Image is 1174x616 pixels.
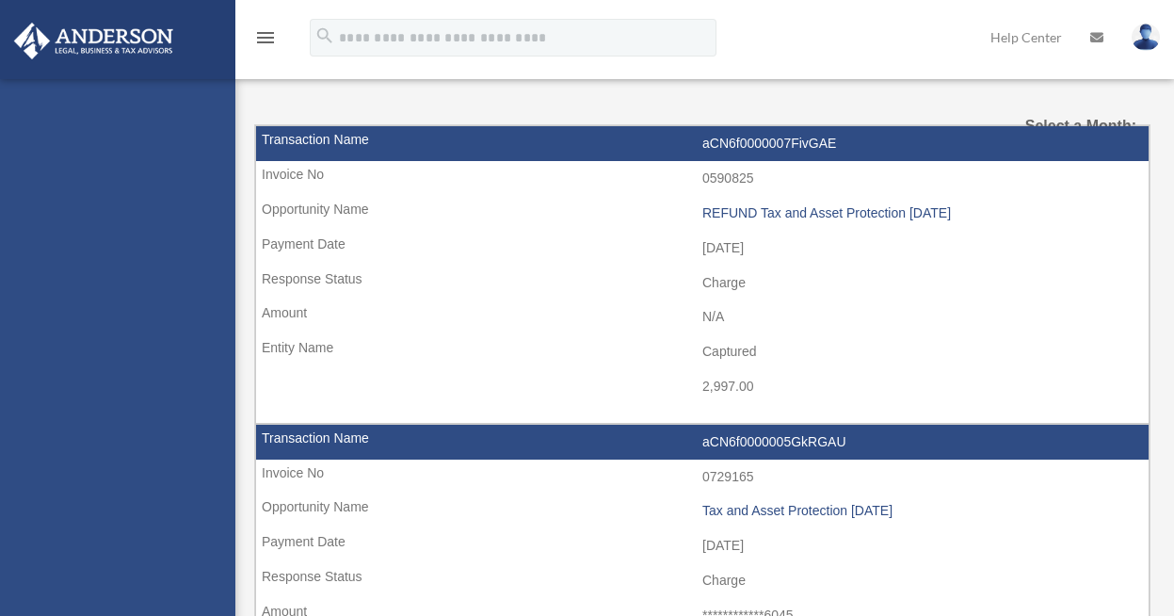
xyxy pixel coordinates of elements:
td: Charge [256,563,1149,599]
td: Charge [256,266,1149,301]
i: menu [254,26,277,49]
a: menu [254,33,277,49]
label: Select a Month: [1015,113,1136,139]
td: aCN6f0000007FivGAE [256,126,1149,162]
td: [DATE] [256,231,1149,267]
div: REFUND Tax and Asset Protection [DATE] [702,205,1139,221]
td: 0729165 [256,460,1149,495]
td: aCN6f0000005GkRGAU [256,425,1149,461]
td: Captured [256,334,1149,370]
td: 2,997.00 [256,369,1149,405]
div: Tax and Asset Protection [DATE] [702,503,1139,519]
i: search [314,25,335,46]
td: 0590825 [256,161,1149,197]
td: [DATE] [256,528,1149,564]
img: Anderson Advisors Platinum Portal [8,23,179,59]
td: N/A [256,300,1149,335]
img: User Pic [1132,24,1160,51]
